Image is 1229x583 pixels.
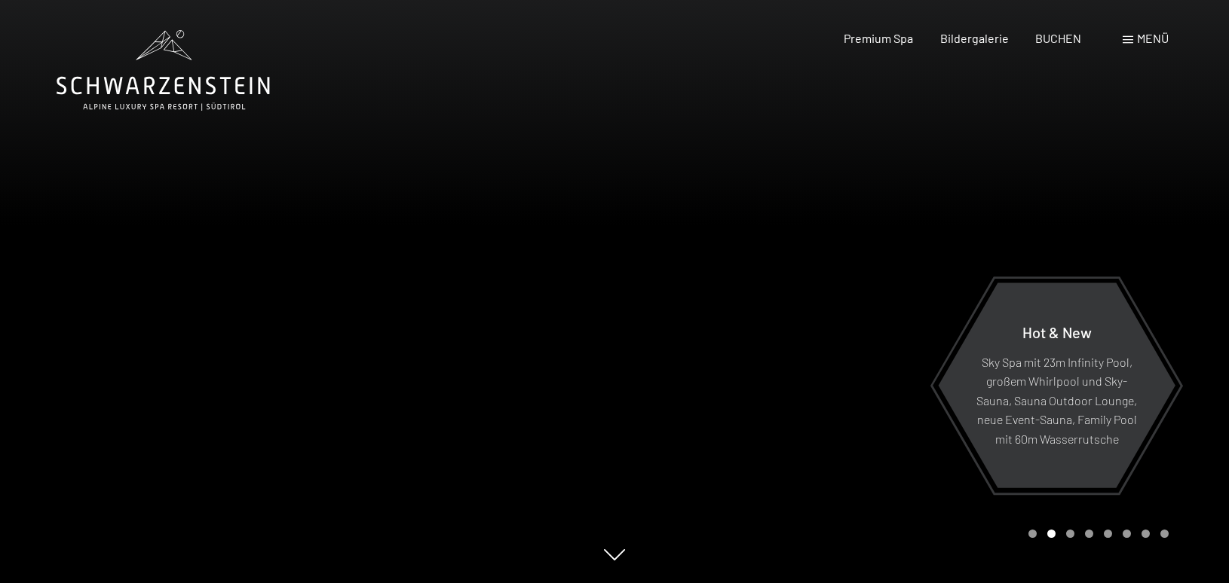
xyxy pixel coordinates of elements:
a: BUCHEN [1035,31,1081,45]
p: Sky Spa mit 23m Infinity Pool, großem Whirlpool und Sky-Sauna, Sauna Outdoor Lounge, neue Event-S... [975,352,1139,448]
a: Hot & New Sky Spa mit 23m Infinity Pool, großem Whirlpool und Sky-Sauna, Sauna Outdoor Lounge, ne... [937,282,1176,489]
span: Menü [1137,31,1169,45]
a: Premium Spa [844,31,913,45]
span: Hot & New [1022,322,1092,340]
div: Carousel Page 1 [1028,530,1037,538]
div: Carousel Page 7 [1142,530,1150,538]
div: Carousel Page 6 [1123,530,1131,538]
div: Carousel Page 8 [1160,530,1169,538]
a: Bildergalerie [940,31,1009,45]
div: Carousel Page 3 [1066,530,1074,538]
div: Carousel Page 2 (Current Slide) [1047,530,1056,538]
div: Carousel Page 5 [1104,530,1112,538]
div: Carousel Page 4 [1085,530,1093,538]
div: Carousel Pagination [1023,530,1169,538]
